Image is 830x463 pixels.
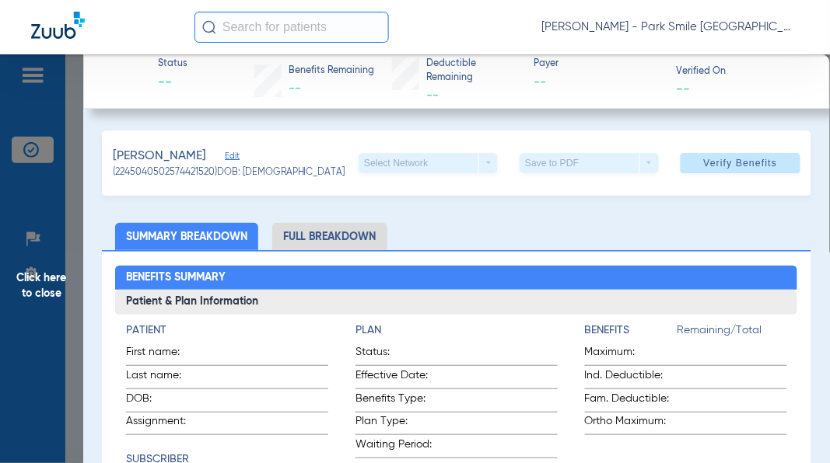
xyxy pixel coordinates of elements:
[31,12,85,39] img: Zuub Logo
[355,391,470,412] span: Benefits Type:
[534,57,663,71] span: Payer
[194,12,389,43] input: Search for patients
[585,344,678,365] span: Maximum:
[426,57,520,85] span: Deductible Remaining
[115,266,797,291] h2: Benefits Summary
[681,153,800,173] button: Verify Benefits
[585,322,678,344] app-breakdown-title: Benefits
[355,322,558,339] h4: Plan
[355,437,470,458] span: Waiting Period:
[113,166,345,180] span: (2245040502574421520) DOB: [DEMOGRAPHIC_DATA]
[126,391,202,412] span: DOB:
[115,290,797,315] h3: Patient & Plan Information
[678,322,787,344] span: Remaining/Total
[426,89,439,102] span: --
[289,64,374,78] span: Benefits Remaining
[585,322,678,339] h4: Benefits
[355,413,470,434] span: Plan Type:
[676,80,690,96] span: --
[158,73,187,92] span: --
[289,82,301,95] span: --
[113,147,206,166] span: [PERSON_NAME]
[585,413,678,434] span: Ortho Maximum:
[126,322,328,339] h4: Patient
[534,73,663,92] span: --
[272,223,387,250] li: Full Breakdown
[126,344,202,365] span: First name:
[126,413,202,434] span: Assignment:
[704,157,778,169] span: Verify Benefits
[585,367,678,388] span: Ind. Deductible:
[585,391,678,412] span: Fam. Deductible:
[158,57,187,71] span: Status
[202,20,216,34] img: Search Icon
[752,388,830,463] iframe: Chat Widget
[115,223,258,250] li: Summary Breakdown
[542,19,799,35] span: [PERSON_NAME] - Park Smile [GEOGRAPHIC_DATA]
[676,65,804,79] span: Verified On
[126,367,202,388] span: Last name:
[355,367,470,388] span: Effective Date:
[225,151,239,165] span: Edit
[355,344,470,365] span: Status:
